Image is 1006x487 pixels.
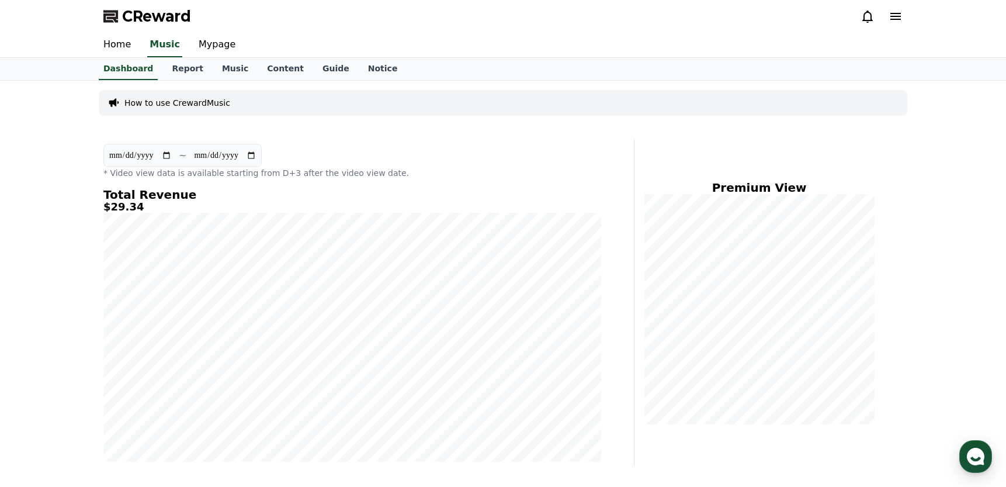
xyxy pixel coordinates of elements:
h4: Premium View [644,181,875,194]
h5: $29.34 [103,201,601,213]
a: Dashboard [99,58,158,80]
a: Mypage [189,33,245,57]
p: ~ [179,148,186,163]
a: How to use CrewardMusic [124,97,230,109]
a: Home [94,33,140,57]
a: Content [258,58,313,80]
a: CReward [103,7,191,26]
h4: Total Revenue [103,188,601,201]
a: Music [213,58,258,80]
p: * Video view data is available starting from D+3 after the video view date. [103,167,601,179]
a: Notice [359,58,407,80]
a: Report [162,58,213,80]
span: CReward [122,7,191,26]
a: Music [147,33,182,57]
a: Guide [313,58,359,80]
